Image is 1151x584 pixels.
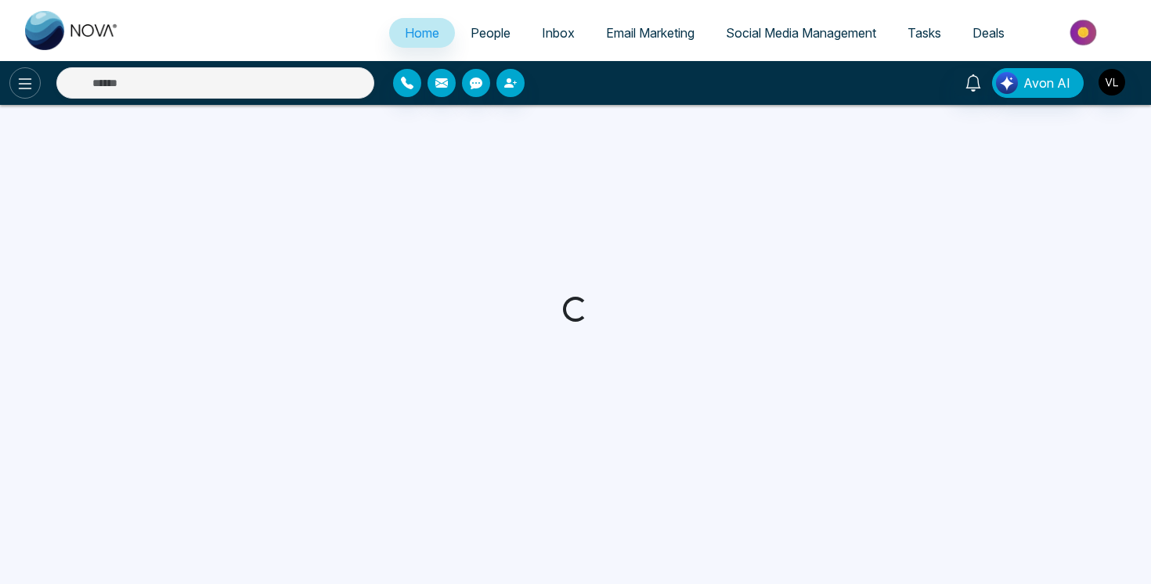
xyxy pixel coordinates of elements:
[1023,74,1070,92] span: Avon AI
[996,72,1018,94] img: Lead Flow
[957,18,1020,48] a: Deals
[606,25,695,41] span: Email Marketing
[542,25,575,41] span: Inbox
[726,25,876,41] span: Social Media Management
[1028,15,1142,50] img: Market-place.gif
[1099,69,1125,96] img: User Avatar
[892,18,957,48] a: Tasks
[389,18,455,48] a: Home
[972,25,1005,41] span: Deals
[25,11,119,50] img: Nova CRM Logo
[405,25,439,41] span: Home
[455,18,526,48] a: People
[590,18,710,48] a: Email Marketing
[471,25,511,41] span: People
[526,18,590,48] a: Inbox
[710,18,892,48] a: Social Media Management
[992,68,1084,98] button: Avon AI
[907,25,941,41] span: Tasks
